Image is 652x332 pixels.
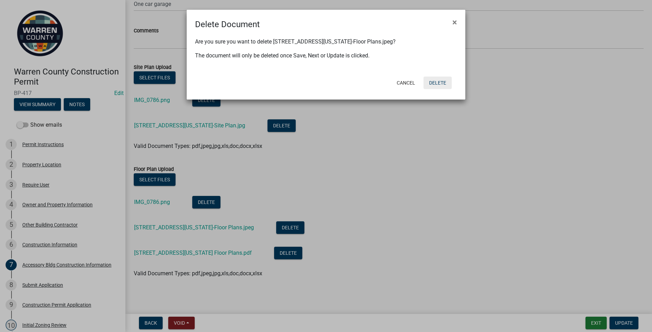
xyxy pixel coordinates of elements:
button: Cancel [391,77,421,89]
h4: Delete Document [195,18,260,31]
p: The document will only be deleted once Save, Next or Update is clicked. [195,52,457,60]
button: Delete [424,77,452,89]
span: × [452,17,457,27]
button: Close [447,13,463,32]
p: Are you sure you want to delete [STREET_ADDRESS][US_STATE]-Floor Plans.jpeg? [195,38,457,46]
